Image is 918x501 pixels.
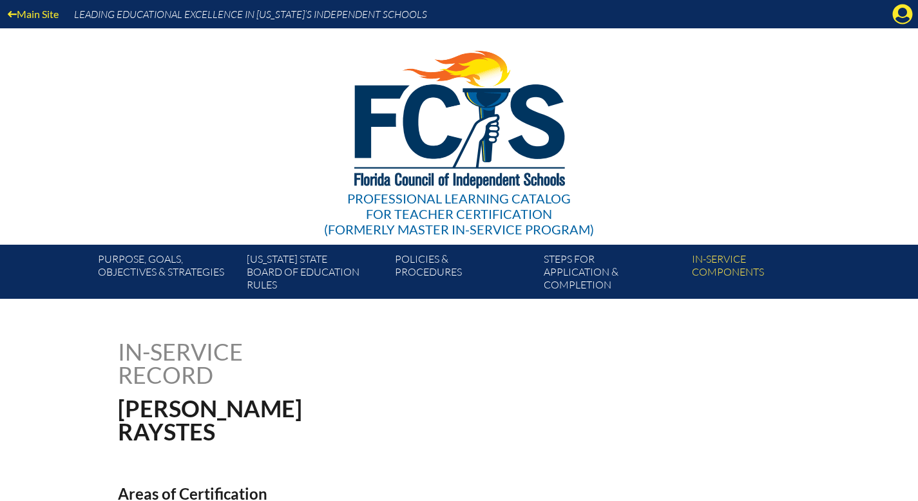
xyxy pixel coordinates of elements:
[326,28,592,204] img: FCISlogo221.eps
[539,250,687,299] a: Steps forapplication & completion
[390,250,538,299] a: Policies &Procedures
[892,4,913,24] svg: Manage account
[319,26,599,240] a: Professional Learning Catalog for Teacher Certification(formerly Master In-service Program)
[366,206,552,222] span: for Teacher Certification
[324,191,594,237] div: Professional Learning Catalog (formerly Master In-service Program)
[93,250,241,299] a: Purpose, goals,objectives & strategies
[3,5,64,23] a: Main Site
[118,340,378,386] h1: In-service record
[687,250,835,299] a: In-servicecomponents
[242,250,390,299] a: [US_STATE] StateBoard of Education rules
[118,397,541,443] h1: [PERSON_NAME] Raystes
